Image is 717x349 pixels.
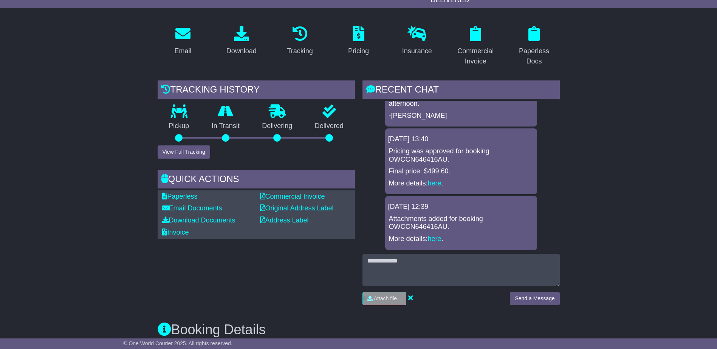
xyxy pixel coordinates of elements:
[158,170,355,190] div: Quick Actions
[174,46,191,56] div: Email
[402,46,432,56] div: Insurance
[389,167,533,176] p: Final price: $499.60.
[123,340,232,346] span: © One World Courier 2025. All rights reserved.
[162,216,235,224] a: Download Documents
[510,292,559,305] button: Send a Message
[348,46,369,56] div: Pricing
[514,46,555,66] div: Paperless Docs
[221,23,262,59] a: Download
[162,193,198,200] a: Paperless
[158,145,210,159] button: View Full Tracking
[389,179,533,188] p: More details: .
[158,122,201,130] p: Pickup
[389,147,533,164] p: Pricing was approved for booking OWCCN646416AU.
[251,122,304,130] p: Delivering
[509,23,560,69] a: Paperless Docs
[389,112,533,120] p: -[PERSON_NAME]
[200,122,251,130] p: In Transit
[260,216,309,224] a: Address Label
[428,179,441,187] a: here
[388,203,534,211] div: [DATE] 12:39
[362,80,560,101] div: RECENT CHAT
[304,122,355,130] p: Delivered
[169,23,196,59] a: Email
[282,23,317,59] a: Tracking
[162,229,189,236] a: Invoice
[343,23,374,59] a: Pricing
[388,135,534,144] div: [DATE] 13:40
[226,46,257,56] div: Download
[158,80,355,101] div: Tracking history
[389,235,533,243] p: More details: .
[389,215,533,231] p: Attachments added for booking OWCCN646416AU.
[428,235,441,242] a: here
[287,46,313,56] div: Tracking
[260,204,334,212] a: Original Address Label
[397,23,437,59] a: Insurance
[450,23,501,69] a: Commercial Invoice
[162,204,222,212] a: Email Documents
[260,193,325,200] a: Commercial Invoice
[158,322,560,337] h3: Booking Details
[455,46,496,66] div: Commercial Invoice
